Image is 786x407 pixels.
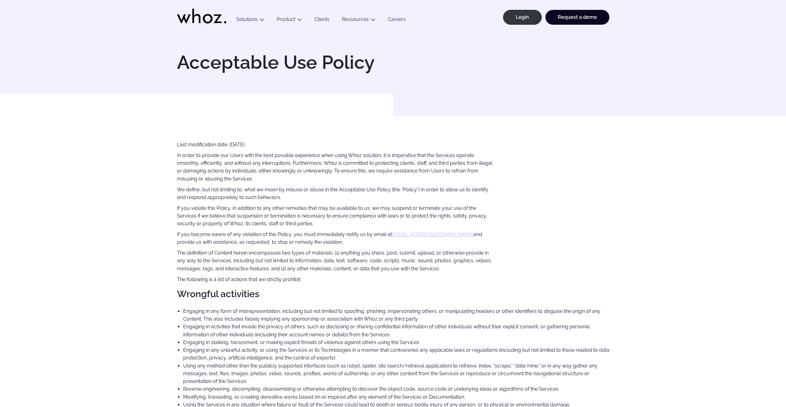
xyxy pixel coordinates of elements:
a: Login [503,10,542,25]
a: Ressources [342,16,369,22]
button: Product [271,16,308,25]
li: Modifying, translating, or creating derivative works based on or inspired after any element of th... [183,393,609,401]
button: Solutions [230,16,271,25]
h1: Acceptable Use Policy [177,53,390,72]
p: If you become aware of any violation of this Policy, you must immediately notify us by email at a... [177,230,493,246]
p: We define, but not limiting to, what we mean by misuse or abuse in this Acceptable Use Policy (th... [177,186,493,201]
p: Last modification date: [DATE] [177,141,493,148]
a: Request a demo [545,10,609,25]
a: Careers [382,16,412,25]
li: Engaging in any unlawful activity, or using the Services or its Technologies in a manner that con... [183,346,609,362]
h2: Wrongful activities [177,289,493,299]
p: The definition of Content herein encompasses two types of materials: (1) anything you share, post... [177,249,493,272]
a: Clients [308,16,336,25]
li: Engaging in stalking, harassment, or making explicit threats of violence against others using the... [183,338,609,346]
a: [EMAIL_ADDRESS][DOMAIN_NAME] [392,231,473,237]
p: The following is a list of actions that we strictly prohibit: [177,276,493,283]
li: Using any method other than the publicly supported interfaces (such as robot, spider, site search... [183,362,609,385]
li: Engaging in activities that invade the privacy of others, such as disclosing or sharing confident... [183,323,609,338]
p: If you violate this Policy, in addition to any other remedies that may be available to us, we may... [177,204,493,228]
p: In order to provide our Users with the best possible experience when using Whoz solution, it is i... [177,152,493,183]
a: Product [277,16,295,22]
li: Reverse engineering, decompiling, disassembling or otherwise attempting to discover the object co... [183,385,609,393]
button: Ressources [336,16,382,25]
li: Engaging in any form of misrepresentation, including but not limited to spoofing, phishing, imper... [183,307,609,323]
